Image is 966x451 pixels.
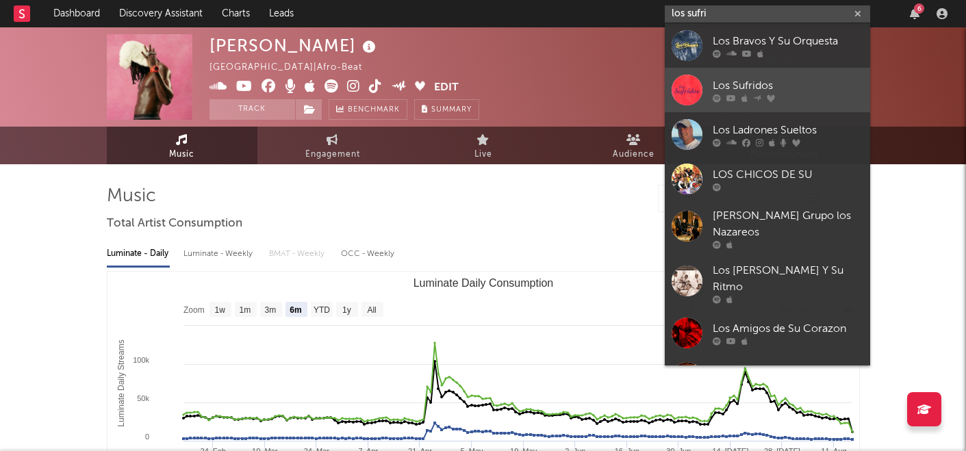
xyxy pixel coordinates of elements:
[914,3,924,14] div: 6
[133,356,149,364] text: 100k
[434,79,459,96] button: Edit
[713,208,863,241] div: [PERSON_NAME] Grupo los Nazareos
[559,127,709,164] a: Audience
[713,77,863,94] div: Los Sufridos
[305,146,360,163] span: Engagement
[474,146,492,163] span: Live
[329,99,407,120] a: Benchmark
[367,305,376,315] text: All
[264,305,276,315] text: 3m
[431,106,472,114] span: Summary
[665,157,870,201] a: LOS CHICOS DE SU
[341,242,396,266] div: OCC - Weekly
[665,256,870,311] a: Los [PERSON_NAME] Y Su Ritmo
[169,146,194,163] span: Music
[613,146,654,163] span: Audience
[290,305,301,315] text: 6m
[257,127,408,164] a: Engagement
[414,99,479,120] button: Summary
[665,112,870,157] a: Los Ladrones Sueltos
[107,242,170,266] div: Luminate - Daily
[910,8,919,19] button: 6
[342,305,351,315] text: 1y
[665,201,870,256] a: [PERSON_NAME] Grupo los Nazareos
[209,99,295,120] button: Track
[713,263,863,296] div: Los [PERSON_NAME] Y Su Ritmo
[665,355,870,400] a: Los cuates y su norteño
[137,394,149,402] text: 50k
[713,33,863,49] div: Los Bravos Y Su Orquesta
[209,34,379,57] div: [PERSON_NAME]
[713,166,863,183] div: LOS CHICOS DE SU
[413,277,553,289] text: Luminate Daily Consumption
[214,305,225,315] text: 1w
[209,60,378,76] div: [GEOGRAPHIC_DATA] | Afro-Beat
[144,433,149,441] text: 0
[107,127,257,164] a: Music
[659,194,803,205] input: Search by song name or URL
[713,320,863,337] div: Los Amigos de Su Corazon
[665,311,870,355] a: Los Amigos de Su Corazon
[239,305,251,315] text: 1m
[313,305,329,315] text: YTD
[713,365,863,381] div: Los cuates y su norteño
[665,68,870,112] a: Los Sufridos
[665,23,870,68] a: Los Bravos Y Su Orquesta
[183,242,255,266] div: Luminate - Weekly
[665,5,870,23] input: Search for artists
[116,339,125,426] text: Luminate Daily Streams
[408,127,559,164] a: Live
[107,216,242,232] span: Total Artist Consumption
[348,102,400,118] span: Benchmark
[713,122,863,138] div: Los Ladrones Sueltos
[183,305,205,315] text: Zoom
